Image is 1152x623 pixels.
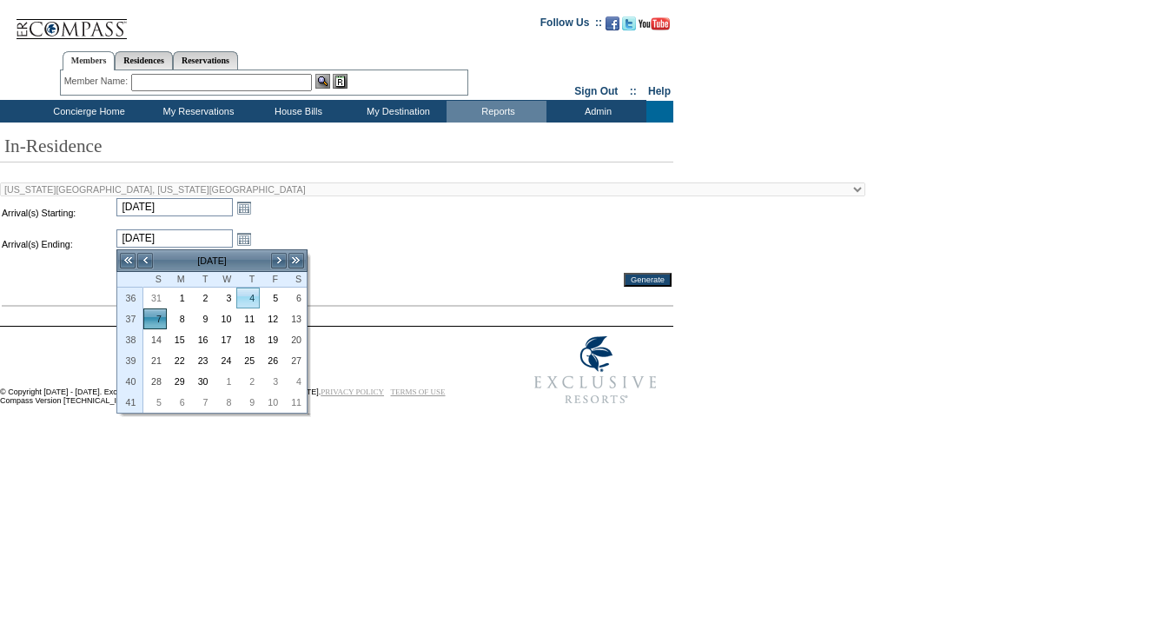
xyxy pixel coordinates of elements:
a: 23 [191,351,213,370]
td: Sunday, September 07, 2025 [143,308,167,329]
th: 41 [117,392,143,413]
input: Generate [624,273,672,287]
a: 11 [237,309,259,328]
td: Saturday, September 13, 2025 [283,308,307,329]
th: 36 [117,288,143,308]
td: Saturday, October 11, 2025 [283,392,307,413]
td: Admin [546,101,646,123]
a: 24 [215,351,236,370]
td: Thursday, October 09, 2025 [236,392,260,413]
a: 8 [168,309,189,328]
td: Arrival(s) Starting: [2,198,115,228]
td: Monday, September 29, 2025 [167,371,190,392]
th: Thursday [236,272,260,288]
a: < [136,252,154,269]
td: Saturday, September 06, 2025 [283,288,307,308]
td: Concierge Home [28,101,147,123]
a: Become our fan on Facebook [606,22,619,32]
a: 7 [144,309,166,328]
a: 6 [284,288,306,308]
th: 40 [117,371,143,392]
th: Tuesday [190,272,214,288]
a: 10 [261,393,282,412]
a: Sign Out [574,85,618,97]
td: Tuesday, September 09, 2025 [190,308,214,329]
a: 21 [144,351,166,370]
td: Monday, September 22, 2025 [167,350,190,371]
a: 30 [191,372,213,391]
a: 9 [191,309,213,328]
td: Thursday, September 25, 2025 [236,350,260,371]
td: Sunday, August 31, 2025 [143,288,167,308]
a: 29 [168,372,189,391]
a: Help [648,85,671,97]
div: Member Name: [64,74,131,89]
a: 2 [191,288,213,308]
th: Friday [260,272,283,288]
td: Thursday, October 02, 2025 [236,371,260,392]
td: Friday, September 05, 2025 [260,288,283,308]
th: 38 [117,329,143,350]
img: Subscribe to our YouTube Channel [639,17,670,30]
a: 20 [284,330,306,349]
a: 2 [237,372,259,391]
td: Wednesday, September 10, 2025 [214,308,237,329]
a: 3 [261,372,282,391]
img: Become our fan on Facebook [606,17,619,30]
th: 37 [117,308,143,329]
a: Reservations [173,51,238,70]
a: 10 [215,309,236,328]
td: Wednesday, September 03, 2025 [214,288,237,308]
td: House Bills [247,101,347,123]
td: Tuesday, October 07, 2025 [190,392,214,413]
a: 3 [215,288,236,308]
a: 4 [237,288,259,308]
td: Sunday, September 14, 2025 [143,329,167,350]
a: PRIVACY POLICY [321,388,384,396]
img: View [315,74,330,89]
a: 22 [168,351,189,370]
a: > [270,252,288,269]
td: Thursday, September 18, 2025 [236,329,260,350]
td: Friday, October 03, 2025 [260,371,283,392]
a: 6 [168,393,189,412]
a: 13 [284,309,306,328]
a: 5 [261,288,282,308]
td: Thursday, September 04, 2025 [236,288,260,308]
td: Arrival(s) Ending: [2,229,115,259]
a: Open the calendar popup. [235,229,254,249]
a: TERMS OF USE [391,388,446,396]
a: 16 [191,330,213,349]
td: Monday, September 15, 2025 [167,329,190,350]
a: 11 [284,393,306,412]
th: Saturday [283,272,307,288]
a: 1 [215,372,236,391]
a: 31 [144,288,166,308]
a: 19 [261,330,282,349]
td: Follow Us :: [540,15,602,36]
a: 9 [237,393,259,412]
td: Friday, September 12, 2025 [260,308,283,329]
td: Sunday, September 21, 2025 [143,350,167,371]
td: My Destination [347,101,447,123]
td: Sunday, October 05, 2025 [143,392,167,413]
a: 27 [284,351,306,370]
a: 14 [144,330,166,349]
a: << [119,252,136,269]
a: 18 [237,330,259,349]
a: 12 [261,309,282,328]
td: Wednesday, September 24, 2025 [214,350,237,371]
a: 28 [144,372,166,391]
a: Residences [115,51,173,70]
td: Monday, October 06, 2025 [167,392,190,413]
td: Saturday, September 27, 2025 [283,350,307,371]
a: 7 [191,393,213,412]
a: Open the calendar popup. [235,198,254,217]
td: Monday, September 08, 2025 [167,308,190,329]
td: Tuesday, September 16, 2025 [190,329,214,350]
a: Subscribe to our YouTube Channel [639,22,670,32]
td: Saturday, October 04, 2025 [283,371,307,392]
td: Saturday, September 20, 2025 [283,329,307,350]
a: Follow us on Twitter [622,22,636,32]
th: Monday [167,272,190,288]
